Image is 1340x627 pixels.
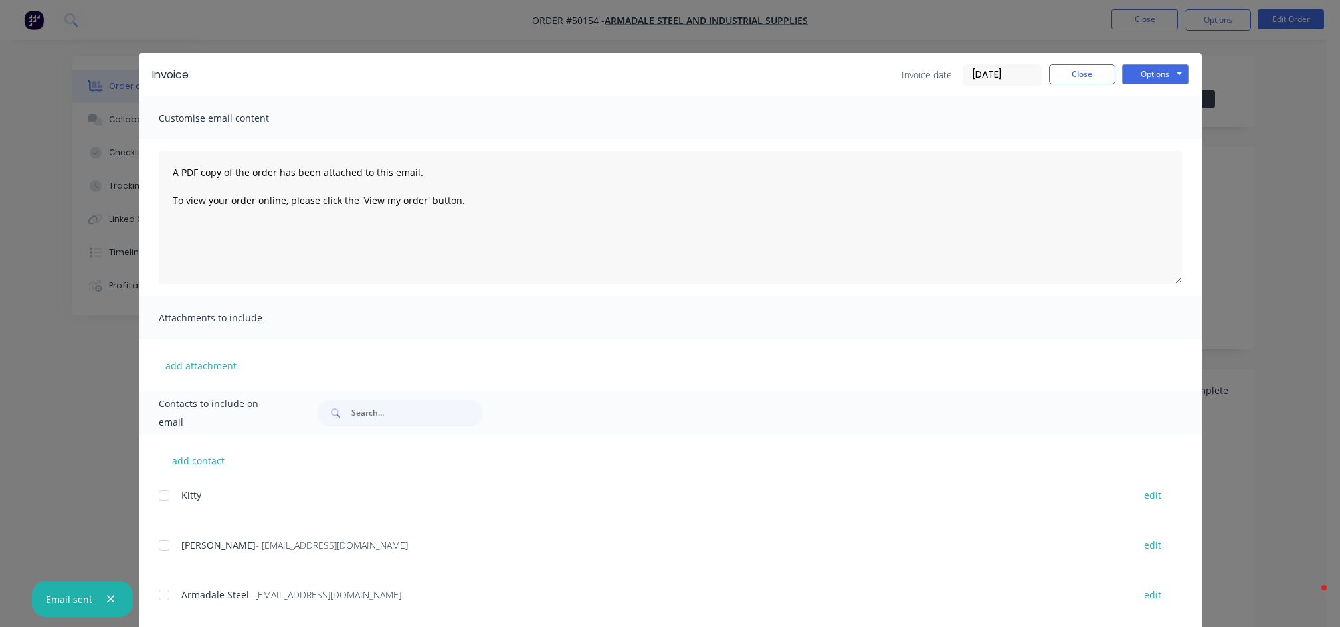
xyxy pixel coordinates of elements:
[1049,64,1115,84] button: Close
[152,67,189,83] div: Invoice
[1136,536,1169,554] button: edit
[46,592,92,606] div: Email sent
[181,588,249,601] span: Armadale Steel
[159,355,243,375] button: add attachment
[1136,486,1169,504] button: edit
[902,68,952,82] span: Invoice date
[159,450,239,470] button: add contact
[159,109,305,128] span: Customise email content
[1136,586,1169,604] button: edit
[249,588,401,601] span: - [EMAIL_ADDRESS][DOMAIN_NAME]
[159,151,1182,284] textarea: A PDF copy of the order has been attached to this email. To view your order online, please click ...
[256,539,408,551] span: - [EMAIL_ADDRESS][DOMAIN_NAME]
[159,309,305,327] span: Attachments to include
[1295,582,1327,614] iframe: Intercom live chat
[181,489,201,501] span: Kitty
[181,539,256,551] span: [PERSON_NAME]
[159,395,284,432] span: Contacts to include on email
[1122,64,1189,84] button: Options
[351,400,483,426] input: Search...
